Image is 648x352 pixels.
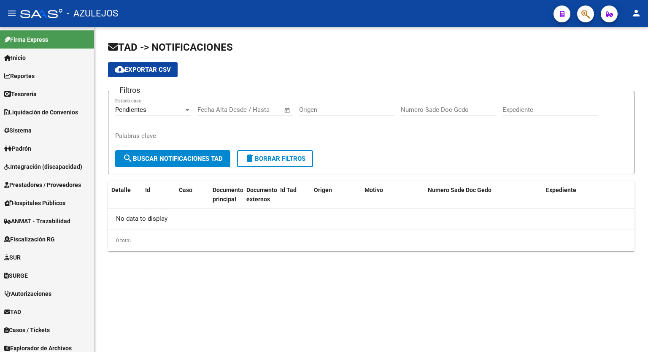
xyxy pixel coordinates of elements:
div: No data to display [108,208,634,230]
mat-icon: cloud_download [115,64,125,74]
datatable-header-cell: Numero Sade Doc Gedo [424,181,543,209]
span: SUR [4,253,21,262]
mat-icon: menu [7,8,17,18]
span: Integración (discapacidad) [4,162,82,171]
datatable-header-cell: Motivo [361,181,424,209]
span: Buscar Notificaciones TAD [123,155,223,162]
mat-icon: search [123,153,133,163]
datatable-header-cell: Caso [175,181,209,209]
span: Liquidación de Convenios [4,108,78,117]
span: TAD [4,307,21,317]
span: TAD -> NOTIFICACIONES [108,41,233,53]
datatable-header-cell: Id [142,181,175,209]
button: Borrar Filtros [237,150,313,167]
span: Id [145,187,150,193]
mat-icon: delete [245,153,255,163]
span: Exportar CSV [115,66,171,73]
span: Pendientes [115,106,146,114]
span: Motivo [364,187,383,193]
datatable-header-cell: Documento principal [209,181,243,209]
datatable-header-cell: Id Tad [277,181,310,209]
span: Documentos externos [246,187,280,203]
span: Prestadores / Proveedores [4,180,81,190]
input: Fecha inicio [197,106,232,114]
span: SURGE [4,271,28,280]
span: Sistema [4,126,32,135]
button: Open calendar [283,106,292,115]
span: Hospitales Públicos [4,198,65,208]
span: Numero Sade Doc Gedo [428,187,491,193]
button: Buscar Notificaciones TAD [115,150,230,167]
span: Documento principal [213,187,243,203]
span: Borrar Filtros [245,155,305,162]
span: Origen [314,187,332,193]
span: Detalle [111,187,131,193]
datatable-header-cell: Documentos externos [243,181,277,209]
span: Id Tad [280,187,297,193]
mat-icon: person [631,8,641,18]
span: Inicio [4,53,26,62]
span: ANMAT - Trazabilidad [4,217,70,226]
span: Caso [179,187,192,193]
div: 0 total [108,230,634,251]
span: Firma Express [4,35,48,44]
span: Casos / Tickets [4,325,50,335]
span: Tesorería [4,89,37,99]
span: Expediente [546,187,576,193]
datatable-header-cell: Origen [310,181,361,209]
span: Autorizaciones [4,289,51,298]
span: Fiscalización RG [4,235,55,244]
input: Fecha fin [239,106,280,114]
iframe: Intercom live chat [619,323,640,344]
h3: Filtros [115,84,144,96]
datatable-header-cell: Detalle [108,181,142,209]
span: - AZULEJOS [67,4,118,23]
span: Padrón [4,144,31,153]
button: Exportar CSV [108,62,178,77]
span: Reportes [4,71,35,81]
